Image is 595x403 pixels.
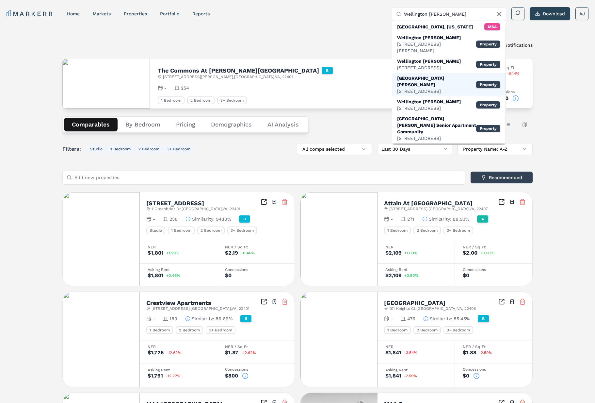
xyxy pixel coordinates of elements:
[477,215,488,223] div: A
[93,11,111,16] a: markets
[404,374,417,378] span: -2.59%
[88,145,105,153] button: Studio
[463,250,477,256] div: $2.00
[389,306,476,311] span: 101 Knights Ct , [GEOGRAPHIC_DATA] , VA , 22406
[148,345,209,349] div: NER
[443,326,473,334] div: 3+ Bedroom
[384,200,473,206] h2: Attain At [GEOGRAPHIC_DATA]
[392,21,506,32] div: MSA: Wellington, Kansas
[146,300,211,306] h2: Crestview Apartments
[192,216,215,222] span: Similarity :
[148,350,164,355] div: $1,725
[476,101,500,109] div: Property
[391,315,393,322] span: -
[491,66,525,70] div: NER / Sq Ft
[384,227,411,234] div: 1 Bedroom
[197,227,225,234] div: 2 Bedroom
[146,227,165,234] div: Studio
[227,227,257,234] div: 3+ Bedroom
[7,9,54,18] a: MARKERR
[187,96,215,104] div: 2 Bedroom
[216,315,233,322] span: 86.69%
[166,251,179,255] span: +1.29%
[160,11,179,16] a: Portfolio
[478,315,489,322] div: B
[148,368,209,372] div: Asking Rent
[476,41,500,48] div: Property
[136,145,162,153] button: 2 Bedroom
[575,7,588,20] button: AJ
[158,96,185,104] div: 1 Bedroom
[392,56,506,73] div: Property: Wellington Woods
[392,73,506,96] div: Property: Wellington Woods Apartments
[463,245,524,249] div: NER / Sq Ft
[407,315,415,322] span: 476
[164,85,167,91] span: -
[108,145,133,153] button: 1 Bedroom
[458,143,533,155] button: Property Name: A-Z
[397,24,473,30] div: [GEOGRAPHIC_DATA], [US_STATE]
[389,206,488,211] span: [STREET_ADDRESS] , [GEOGRAPHIC_DATA] , VA , 22407
[261,298,267,305] a: Inspect Comparables
[484,23,500,30] div: MSA
[148,268,209,272] div: Asking Rent
[397,64,461,71] div: [STREET_ADDRESS]
[166,274,180,277] span: +0.46%
[397,34,476,41] div: Wellington [PERSON_NAME]
[413,326,441,334] div: 2 Bedroom
[74,171,461,184] input: Add new properties
[463,350,476,355] div: $1.88
[498,199,505,205] a: Inspect Comparables
[530,7,570,20] button: Download
[385,268,447,272] div: Asking Rent
[153,315,155,322] span: -
[463,273,469,278] div: $0
[443,227,473,234] div: 3+ Bedroom
[385,350,401,355] div: $1,841
[479,351,492,355] span: -2.59%
[225,268,287,272] div: Concessions
[429,216,451,222] span: Similarity :
[240,315,251,322] div: B
[166,374,181,378] span: -12.22%
[404,8,502,21] input: Search by MSA, ZIP, Property Name, or Address
[476,125,500,132] div: Property
[453,216,469,222] span: 88.93%
[385,273,402,278] div: $2,109
[192,11,210,16] a: reports
[397,105,461,111] div: [STREET_ADDRESS]
[176,326,203,334] div: 2 Bedroom
[169,315,177,322] span: 180
[397,115,476,135] div: [GEOGRAPHIC_DATA][PERSON_NAME] Senior Apartment Community
[225,250,238,256] div: $2.19
[181,85,189,91] span: 254
[148,250,164,256] div: $1,801
[64,118,118,131] button: Comparables
[225,367,287,371] div: Concessions
[471,172,533,183] button: Recommended
[260,118,307,131] button: AI Analysis
[163,74,293,79] span: [STREET_ADDRESS][PERSON_NAME] , [GEOGRAPHIC_DATA] , VA , 22401
[62,145,85,153] span: Filters:
[216,216,231,222] span: 94.10%
[404,351,417,355] span: -3.54%
[392,113,506,143] div: Property: Wellington Woods Senior Apartment Community
[391,216,393,222] span: -
[203,118,260,131] button: Demographics
[504,43,533,47] label: Notifications
[148,245,209,249] div: NER
[413,227,441,234] div: 2 Bedroom
[480,251,494,255] span: +0.50%
[152,306,249,311] span: [STREET_ADDRESS] , [GEOGRAPHIC_DATA] , VA , 22401
[146,326,173,334] div: 1 Bedroom
[385,368,447,372] div: Asking Rent
[297,143,372,155] button: All comps selected
[241,351,256,355] span: -12.62%
[217,96,247,104] div: 3+ Bedroom
[225,245,287,249] div: NER / Sq Ft
[397,58,461,64] div: Wellington [PERSON_NAME]
[404,251,418,255] span: +1.03%
[397,88,476,94] div: [STREET_ADDRESS]
[384,326,411,334] div: 1 Bedroom
[148,373,163,378] div: $1,791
